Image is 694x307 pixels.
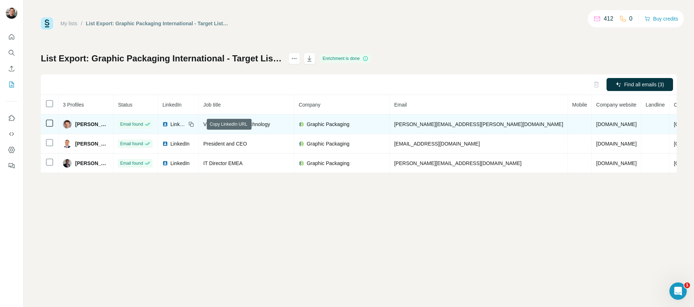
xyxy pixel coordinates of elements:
[60,21,77,26] a: My lists
[629,14,633,23] p: 0
[162,160,168,166] img: LinkedIn logo
[203,102,220,108] span: Job title
[6,112,17,125] button: Use Surfe on LinkedIn
[624,81,664,88] span: Find all emails (3)
[75,140,109,147] span: [PERSON_NAME]
[6,46,17,59] button: Search
[596,160,637,166] span: [DOMAIN_NAME]
[596,141,637,147] span: [DOMAIN_NAME]
[41,17,53,30] img: Surfe Logo
[320,54,370,63] div: Enrichment is done
[644,14,678,24] button: Buy credits
[572,102,587,108] span: Mobile
[674,102,691,108] span: Country
[607,78,673,91] button: Find all emails (3)
[6,62,17,75] button: Enrich CSV
[596,121,637,127] span: [DOMAIN_NAME]
[120,160,143,167] span: Email found
[288,53,300,64] button: actions
[6,127,17,140] button: Use Surfe API
[307,160,349,167] span: Graphic Packaging
[299,141,304,147] img: company-logo
[394,141,480,147] span: [EMAIL_ADDRESS][DOMAIN_NAME]
[6,7,17,19] img: Avatar
[6,30,17,43] button: Quick start
[6,159,17,172] button: Feedback
[63,120,72,129] img: Avatar
[162,102,181,108] span: LinkedIn
[41,53,282,64] h1: List Export: Graphic Packaging International - Target List - [DATE] 15:18
[203,121,270,127] span: VP Engineering & Technology
[120,121,143,127] span: Email found
[63,139,72,148] img: Avatar
[75,160,109,167] span: [PERSON_NAME]
[170,121,186,128] span: LinkedIn
[170,160,189,167] span: LinkedIn
[394,102,407,108] span: Email
[394,160,521,166] span: [PERSON_NAME][EMAIL_ADDRESS][DOMAIN_NAME]
[63,159,72,168] img: Avatar
[6,78,17,91] button: My lists
[120,140,143,147] span: Email found
[63,102,84,108] span: 3 Profiles
[646,102,665,108] span: Landline
[684,282,690,288] span: 1
[596,102,636,108] span: Company website
[170,140,189,147] span: LinkedIn
[394,121,563,127] span: [PERSON_NAME][EMAIL_ADDRESS][PERSON_NAME][DOMAIN_NAME]
[162,121,168,127] img: LinkedIn logo
[299,121,304,127] img: company-logo
[75,121,109,128] span: [PERSON_NAME]
[307,121,349,128] span: Graphic Packaging
[299,102,320,108] span: Company
[162,141,168,147] img: LinkedIn logo
[669,282,687,300] iframe: Intercom live chat
[604,14,613,23] p: 412
[203,141,247,147] span: President and CEO
[81,20,82,27] li: /
[118,102,132,108] span: Status
[299,160,304,166] img: company-logo
[203,160,243,166] span: IT Director EMEA
[6,143,17,156] button: Dashboard
[86,20,230,27] div: List Export: Graphic Packaging International - Target List - [DATE] 15:18
[307,140,349,147] span: Graphic Packaging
